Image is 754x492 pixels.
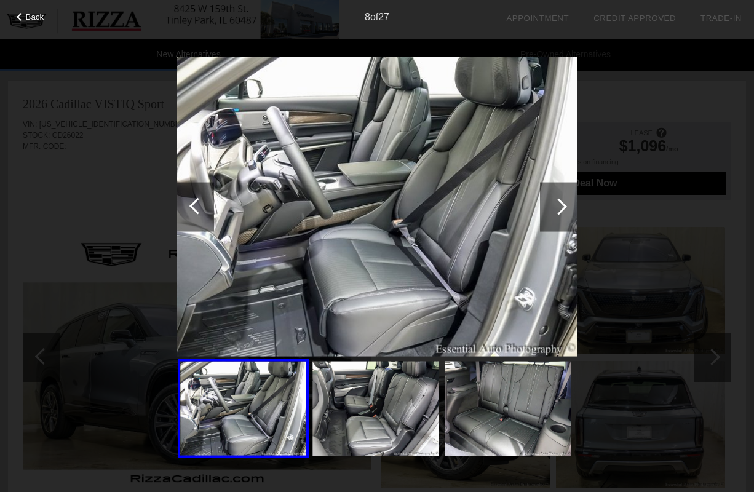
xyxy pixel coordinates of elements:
[700,14,742,23] a: Trade-In
[365,12,370,22] span: 8
[312,362,439,456] img: 16f9d518a5b21d758d337c695e78c3ea.jpg
[445,362,571,456] img: bb3fda4ea670c1f9a4a1286dc467bf48.jpg
[378,12,389,22] span: 27
[177,57,577,357] img: 687b5dfd519412c4f9320b29e9bef367.jpg
[506,14,569,23] a: Appointment
[26,12,44,22] span: Back
[593,14,676,23] a: Credit Approved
